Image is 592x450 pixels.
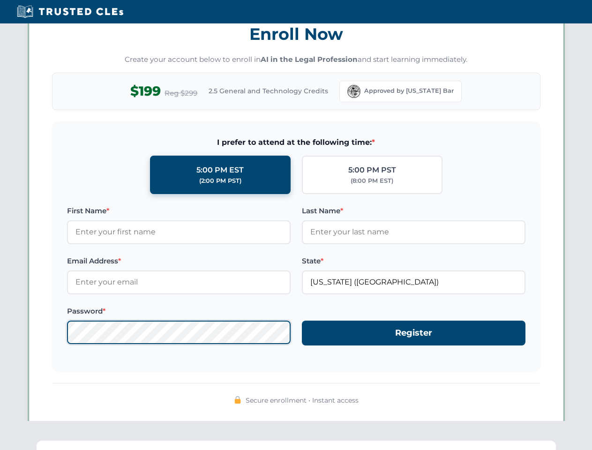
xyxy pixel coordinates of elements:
[302,255,525,267] label: State
[130,81,161,102] span: $199
[67,255,291,267] label: Email Address
[261,55,358,64] strong: AI in the Legal Profession
[67,306,291,317] label: Password
[196,164,244,176] div: 5:00 PM EST
[52,19,540,49] h3: Enroll Now
[199,176,241,186] div: (2:00 PM PST)
[67,270,291,294] input: Enter your email
[67,205,291,217] label: First Name
[351,176,393,186] div: (8:00 PM EST)
[67,136,525,149] span: I prefer to attend at the following time:
[302,205,525,217] label: Last Name
[364,86,454,96] span: Approved by [US_STATE] Bar
[302,220,525,244] input: Enter your last name
[302,270,525,294] input: Florida (FL)
[52,54,540,65] p: Create your account below to enroll in and start learning immediately.
[302,321,525,345] button: Register
[209,86,328,96] span: 2.5 General and Technology Credits
[234,396,241,404] img: 🔒
[246,395,359,405] span: Secure enrollment • Instant access
[67,220,291,244] input: Enter your first name
[348,164,396,176] div: 5:00 PM PST
[347,85,360,98] img: Florida Bar
[14,5,126,19] img: Trusted CLEs
[165,88,197,99] span: Reg $299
